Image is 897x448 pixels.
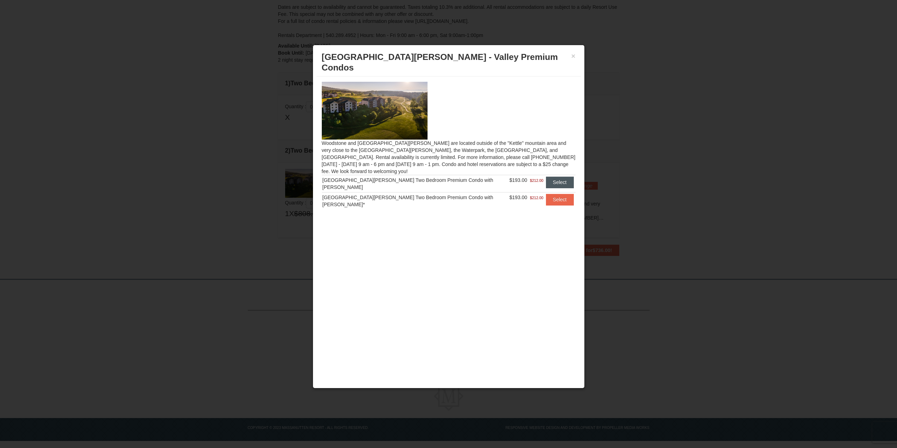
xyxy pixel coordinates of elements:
[546,194,574,205] button: Select
[322,194,508,208] div: [GEOGRAPHIC_DATA][PERSON_NAME] Two Bedroom Premium Condo with [PERSON_NAME]*
[530,177,543,184] span: $212.00
[571,53,576,60] button: ×
[322,52,558,72] span: [GEOGRAPHIC_DATA][PERSON_NAME] - Valley Premium Condos
[509,195,527,200] span: $193.00
[322,82,428,140] img: 19219041-4-ec11c166.jpg
[546,177,574,188] button: Select
[322,177,508,191] div: [GEOGRAPHIC_DATA][PERSON_NAME] Two Bedroom Premium Condo with [PERSON_NAME]
[530,194,543,201] span: $212.00
[509,177,527,183] span: $193.00
[317,76,581,222] div: Woodstone and [GEOGRAPHIC_DATA][PERSON_NAME] are located outside of the "Kettle" mountain area an...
